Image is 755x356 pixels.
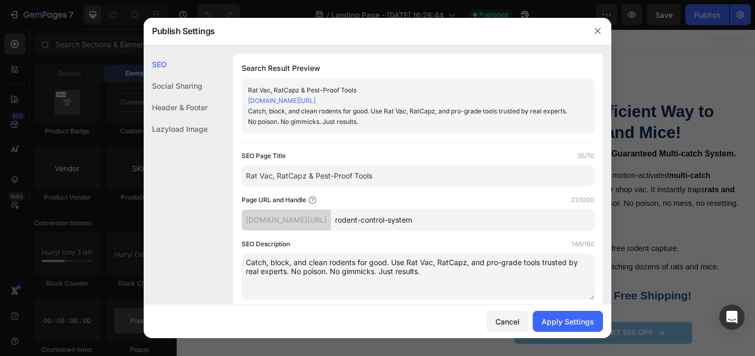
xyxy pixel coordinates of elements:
div: Rat Vac, RatCapz & Pest-Proof Tools [248,85,571,96]
a: [DOMAIN_NAME][URL] [248,97,316,104]
strong: Rat Vac Motion Sensor - Guaranteed Multi-catch System. [368,130,608,140]
span: Now $50 OFF with Free Shipping! [368,282,559,296]
p: The is an automatic, motion-activated that connects to your shop vac. It instantly traps as they ... [368,152,617,197]
div: Catch, block, and clean rodents for good. Use Rat Vac, RatCapz, and pro-grade tools trusted by re... [248,106,571,127]
label: 146/160 [571,239,595,249]
label: 21/1000 [571,195,595,205]
div: Publish Settings [144,17,584,45]
label: Page URL and Handle [242,195,306,205]
button: Cancel [487,311,528,332]
strong: The Most Efficient Way to Catch Rats and Mice! [368,79,584,122]
p: Safe around pets & kids. [381,212,590,225]
div: SEO [144,54,208,75]
div: [DOMAIN_NAME][URL] [242,210,331,231]
a: Shop Now And get $50 off [367,318,560,342]
p: Hands-free method of catching dozens of rats and mice. [381,252,590,265]
input: Handle [331,210,595,231]
button: Apply Settings [533,311,603,332]
label: SEO Page Title [242,151,286,161]
p: Motion-activated, hands-free rodent capture. [381,232,590,245]
strong: Rat Vac [383,154,413,163]
img: gempages_580825713070834601-47ba5ec0-b0eb-44a4-ad50-9ddfb1b92a01.png [353,22,478,57]
input: Title [242,165,595,186]
div: Lazyload Image [144,118,208,140]
strong: multi-catch system [368,154,580,179]
h1: Search Result Preview [242,62,595,75]
label: SEO Description [242,239,290,249]
div: Apply Settings [542,316,594,327]
div: Open Intercom Messenger [719,305,745,330]
div: Cancel [495,316,520,327]
p: Shop Now And get $50 off [396,324,518,336]
div: Header & Footer [144,97,208,118]
label: 35/70 [577,151,595,161]
div: Social Sharing [144,75,208,97]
